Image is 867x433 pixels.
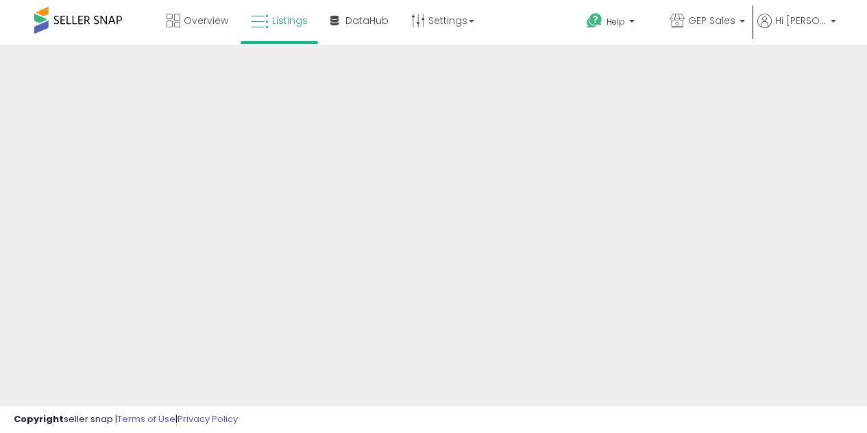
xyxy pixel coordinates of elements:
[14,412,64,425] strong: Copyright
[688,14,735,27] span: GEP Sales
[775,14,827,27] span: Hi [PERSON_NAME]
[117,412,175,425] a: Terms of Use
[178,412,238,425] a: Privacy Policy
[272,14,308,27] span: Listings
[345,14,389,27] span: DataHub
[576,2,658,45] a: Help
[586,12,603,29] i: Get Help
[184,14,228,27] span: Overview
[757,14,836,45] a: Hi [PERSON_NAME]
[607,16,625,27] span: Help
[14,413,238,426] div: seller snap | |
